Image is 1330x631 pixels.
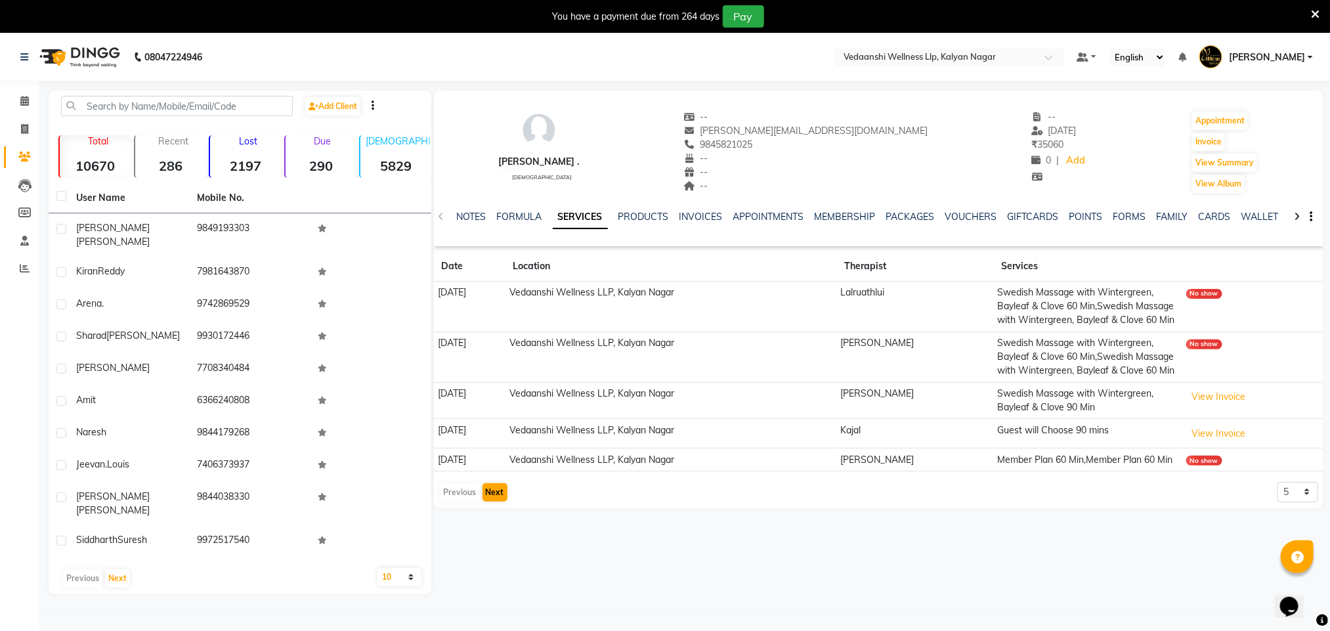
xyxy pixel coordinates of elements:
[483,483,507,502] button: Next
[993,251,1182,282] th: Services
[106,330,180,341] span: [PERSON_NAME]
[144,39,202,76] b: 08047224946
[1192,154,1257,172] button: View Summary
[102,297,104,309] span: .
[76,534,118,546] span: Siddharth
[76,426,106,438] span: Naresh
[505,448,837,471] td: Vedaanshi Wellness LLP, Kalyan Nagar
[76,504,150,516] span: [PERSON_NAME]
[105,569,130,588] button: Next
[1031,139,1063,150] span: 35060
[434,382,505,419] td: [DATE]
[360,158,432,174] strong: 5829
[189,385,310,418] td: 6366240808
[76,490,150,502] span: [PERSON_NAME]
[723,5,764,28] button: Pay
[993,448,1182,471] td: Member Plan 60 Min,Member Plan 60 Min
[60,158,131,174] strong: 10670
[519,110,559,150] img: avatar
[993,419,1182,448] td: Guest will Choose 90 mins
[498,155,580,169] div: [PERSON_NAME] .
[683,180,708,192] span: --
[1199,211,1231,223] a: CARDS
[1275,578,1317,618] iframe: chat widget
[65,135,131,147] p: Total
[98,265,125,277] span: Reddy
[618,211,669,223] a: PRODUCTS
[553,10,720,24] div: You have a payment due from 264 days
[683,152,708,164] span: --
[1031,154,1051,166] span: 0
[457,211,486,223] a: NOTES
[505,419,837,448] td: Vedaanshi Wellness LLP, Kalyan Nagar
[434,419,505,448] td: [DATE]
[993,332,1182,382] td: Swedish Massage with Wintergreen, Bayleaf & Clove 60 Min,Swedish Massage with Wintergreen, Baylea...
[1186,339,1222,349] div: No show
[1031,139,1037,150] span: ₹
[76,222,150,234] span: [PERSON_NAME]
[1241,211,1279,223] a: WALLET
[836,282,993,332] td: Lalruathlui
[505,382,837,419] td: Vedaanshi Wellness LLP, Kalyan Nagar
[497,211,542,223] a: FORMULA
[1064,152,1087,170] a: Add
[210,158,282,174] strong: 2197
[189,353,310,385] td: 7708340484
[1186,424,1252,444] button: View Invoice
[434,282,505,332] td: [DATE]
[189,418,310,450] td: 9844179268
[1192,175,1245,193] button: View Album
[683,125,928,137] span: [PERSON_NAME][EMAIL_ADDRESS][DOMAIN_NAME]
[1229,51,1305,64] span: [PERSON_NAME]
[434,251,505,282] th: Date
[733,211,804,223] a: APPOINTMENTS
[512,174,572,181] span: [DEMOGRAPHIC_DATA]
[1157,211,1188,223] a: FAMILY
[1186,456,1222,466] div: No show
[683,139,753,150] span: 9845821025
[140,135,207,147] p: Recent
[505,282,837,332] td: Vedaanshi Wellness LLP, Kalyan Nagar
[553,206,608,229] a: SERVICES
[1186,289,1222,299] div: No show
[1199,45,1222,68] img: Ashik
[61,96,293,116] input: Search by Name/Mobile/Email/Code
[189,257,310,289] td: 7981643870
[1192,112,1248,130] button: Appointment
[1031,111,1056,123] span: --
[105,458,129,470] span: .louis
[993,382,1182,419] td: Swedish Massage with Wintergreen, Bayleaf & Clove 90 Min
[505,251,837,282] th: Location
[118,534,147,546] span: Suresh
[68,183,189,213] th: User Name
[679,211,723,223] a: INVOICES
[815,211,876,223] a: MEMBERSHIP
[189,213,310,257] td: 9849193303
[215,135,282,147] p: Lost
[683,111,708,123] span: --
[505,332,837,382] td: Vedaanshi Wellness LLP, Kalyan Nagar
[434,332,505,382] td: [DATE]
[836,382,993,419] td: [PERSON_NAME]
[1031,125,1077,137] span: [DATE]
[886,211,935,223] a: PACKAGES
[305,97,360,116] a: Add Client
[189,525,310,557] td: 9972517540
[993,282,1182,332] td: Swedish Massage with Wintergreen, Bayleaf & Clove 60 Min,Swedish Massage with Wintergreen, Baylea...
[189,321,310,353] td: 9930172446
[945,211,997,223] a: VOUCHERS
[189,289,310,321] td: 9742869529
[836,251,993,282] th: Therapist
[1056,154,1059,167] span: |
[76,330,106,341] span: Sharad
[76,236,150,248] span: [PERSON_NAME]
[434,448,505,471] td: [DATE]
[836,448,993,471] td: [PERSON_NAME]
[76,265,98,277] span: Kiran
[366,135,432,147] p: [DEMOGRAPHIC_DATA]
[135,158,207,174] strong: 286
[76,394,96,406] span: Amit
[683,166,708,178] span: --
[288,135,357,147] p: Due
[836,332,993,382] td: [PERSON_NAME]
